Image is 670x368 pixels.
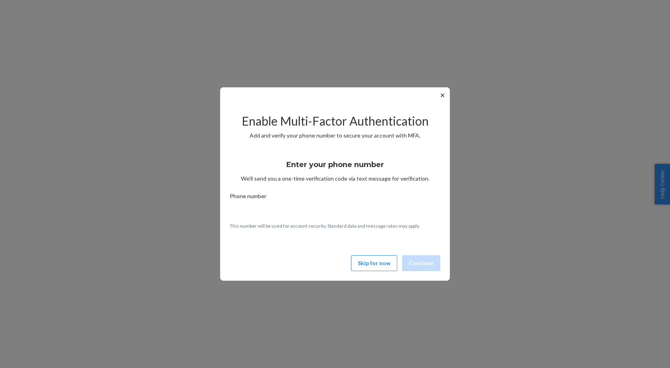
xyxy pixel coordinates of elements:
[230,222,440,229] p: This number will be used for account security. Standard data and message rates may apply.
[230,114,440,128] h2: Enable Multi-Factor Authentication
[286,159,384,170] h3: Enter your phone number
[351,255,397,271] button: Skip for now
[230,153,440,183] div: We’ll send you a one-time verification code via text message for verification.
[230,132,440,140] p: Add and verify your phone number to secure your account with MFA.
[438,91,447,100] button: ✕
[230,192,266,203] span: Phone number
[402,255,440,271] button: Continue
